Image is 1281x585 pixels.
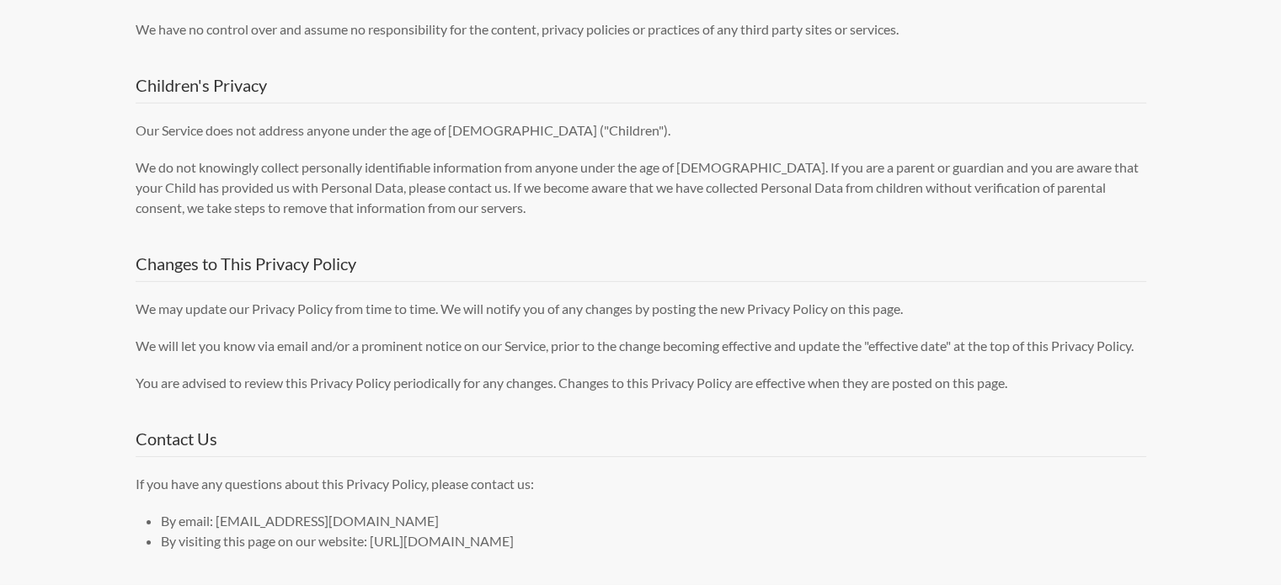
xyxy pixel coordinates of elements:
h2: Children's Privacy [136,73,1146,104]
p: We may update our Privacy Policy from time to time. We will notify you of any changes by posting ... [136,299,1146,319]
p: We do not knowingly collect personally identifiable information from anyone under the age of [DEM... [136,157,1146,218]
p: We will let you know via email and/or a prominent notice on our Service, prior to the change beco... [136,336,1146,356]
p: You are advised to review this Privacy Policy periodically for any changes. Changes to this Priva... [136,373,1146,393]
p: If you have any questions about this Privacy Policy, please contact us: [136,474,1146,494]
li: By visiting this page on our website: [URL][DOMAIN_NAME] [161,531,1146,551]
h2: Contact Us [136,427,1146,457]
p: We have no control over and assume no responsibility for the content, privacy policies or practic... [136,19,1146,40]
h2: Changes to This Privacy Policy [136,252,1146,282]
li: By email: [EMAIL_ADDRESS][DOMAIN_NAME] [161,511,1146,531]
p: Our Service does not address anyone under the age of [DEMOGRAPHIC_DATA] ("Children"). [136,120,1146,141]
